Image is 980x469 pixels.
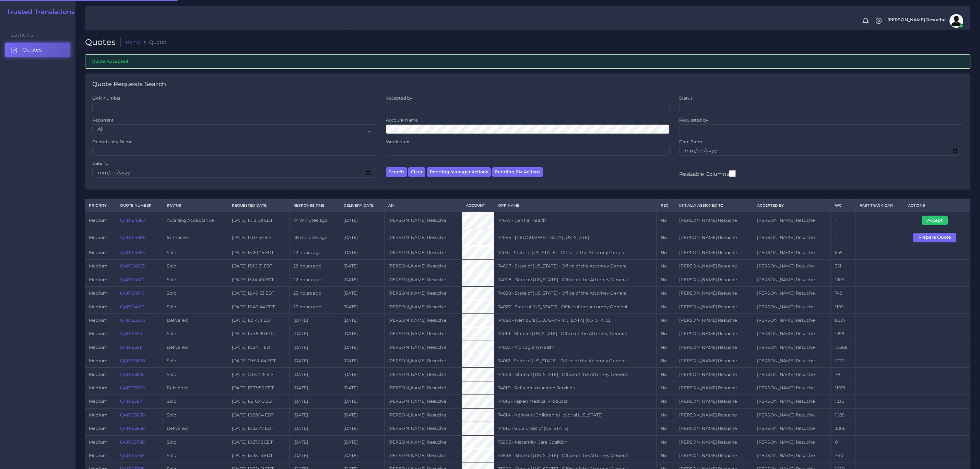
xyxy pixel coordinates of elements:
th: Opp Name [494,199,657,212]
td: [PERSON_NAME] Resuche [384,341,462,354]
td: No [657,287,675,300]
label: Recurrent [92,117,114,123]
td: [PERSON_NAME] Resuche [384,354,462,368]
td: 1399 [831,327,855,341]
td: [DATE] [289,368,339,381]
td: [DATE] 12:24:11 EDT [228,341,289,354]
td: [PERSON_NAME] Resuche [675,381,753,394]
a: QAR123788 [120,439,145,445]
td: [DATE] [289,395,339,408]
th: Accepted by [753,199,831,212]
td: [DATE] 16:10:40 EDT [228,395,289,408]
td: [DATE] 15:35:13 EDT [228,449,289,462]
a: QAR123871 [120,399,144,404]
td: [PERSON_NAME] Resuche [384,273,462,286]
td: 74019 - State of [US_STATE] - Office of the Attorney General [494,327,657,341]
td: [PERSON_NAME] Resuche [753,408,831,422]
td: [PERSON_NAME] Resuche [675,229,753,246]
td: [PERSON_NAME] Resuche [753,260,831,273]
td: [PERSON_NAME] Resuche [753,212,831,229]
td: [DATE] [339,368,384,381]
td: [DATE] 14:36:20 EDT [228,327,289,341]
a: QAR123911 [120,345,143,350]
td: No [657,229,675,246]
td: [DATE] [339,260,384,273]
th: Status [163,199,228,212]
span: medium [89,439,107,445]
span: medium [89,250,107,255]
td: 23 hours ago [289,300,339,313]
td: 74007 - State of [US_STATE] - Office of the Attorney General [494,260,657,273]
td: No [657,449,675,462]
label: Account Name [386,117,418,123]
td: No [657,381,675,394]
td: No [657,422,675,435]
td: 742 [831,287,855,300]
td: [PERSON_NAME] Resuche [675,260,753,273]
td: Sold [163,300,228,313]
a: QAR123931 [120,331,144,336]
span: medium [89,453,107,458]
td: 1023 [831,354,855,368]
a: QAR124019 [120,290,144,296]
td: [DATE] [339,395,384,408]
td: [DATE] [339,246,384,259]
a: QAR123996 [120,318,145,323]
td: 1085 [831,408,855,422]
a: [PERSON_NAME] Resucheavatar [884,14,966,28]
td: [DATE] [289,313,339,327]
td: 73995 - Maternity Care Coalition [494,435,657,449]
td: [PERSON_NAME] Resuche [753,273,831,286]
input: Resizable Columns [729,169,736,178]
th: Requested Date [228,199,289,212]
td: [DATE] 13:16:51 EDT [228,260,289,273]
th: Response Time [289,199,339,212]
span: medium [89,372,107,377]
label: Requested by [679,117,708,123]
td: [DATE] [339,212,384,229]
td: [PERSON_NAME] Resuche [753,368,831,381]
td: 74018 - Relation Insurance Services [494,381,657,394]
td: [PERSON_NAME] Resuche [675,368,753,381]
td: [DATE] [339,422,384,435]
a: QAR123787 [120,453,144,458]
td: [PERSON_NAME] Resuche [675,449,753,462]
label: Date To [92,160,108,166]
td: 8607 [831,313,855,327]
th: Priority [85,199,116,212]
span: medium [89,218,107,223]
a: Accept [922,218,953,223]
td: [DATE] 12:46:44 EDT [228,300,289,313]
th: Delivery Date [339,199,384,212]
td: 351 [831,260,855,273]
td: [DATE] 12:49:33 EDT [228,287,289,300]
button: Clear [408,167,425,177]
td: No [657,327,675,341]
td: [PERSON_NAME] Resuche [753,354,831,368]
td: No [657,435,675,449]
a: QAR124087 [120,218,145,223]
td: [DATE] 15:37:12 EDT [228,435,289,449]
td: [DATE] [289,381,339,394]
td: [PERSON_NAME] Resuche [675,327,753,341]
th: Account [462,199,494,212]
span: medium [89,345,107,350]
a: Home [126,39,141,46]
td: 655 [831,246,855,259]
td: [DATE] 13:20:25 EDT [228,246,289,259]
td: [PERSON_NAME] Resuche [753,449,831,462]
td: [PERSON_NAME] Resuche [753,313,831,327]
h4: Quote Requests Search [92,81,166,88]
a: QAR124025 [120,250,145,255]
label: QAR Number [92,95,121,101]
td: In Process [163,229,228,246]
span: [PERSON_NAME] Resuche [887,18,946,22]
a: QAR124022 [120,277,145,282]
td: [PERSON_NAME] Resuche [753,246,831,259]
td: 1 [831,212,855,229]
span: medium [89,290,107,296]
td: [PERSON_NAME] Resuche [753,229,831,246]
td: [PERSON_NAME] Resuche [675,246,753,259]
label: Accepted by [386,95,413,101]
a: QAR124086 [120,235,145,240]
